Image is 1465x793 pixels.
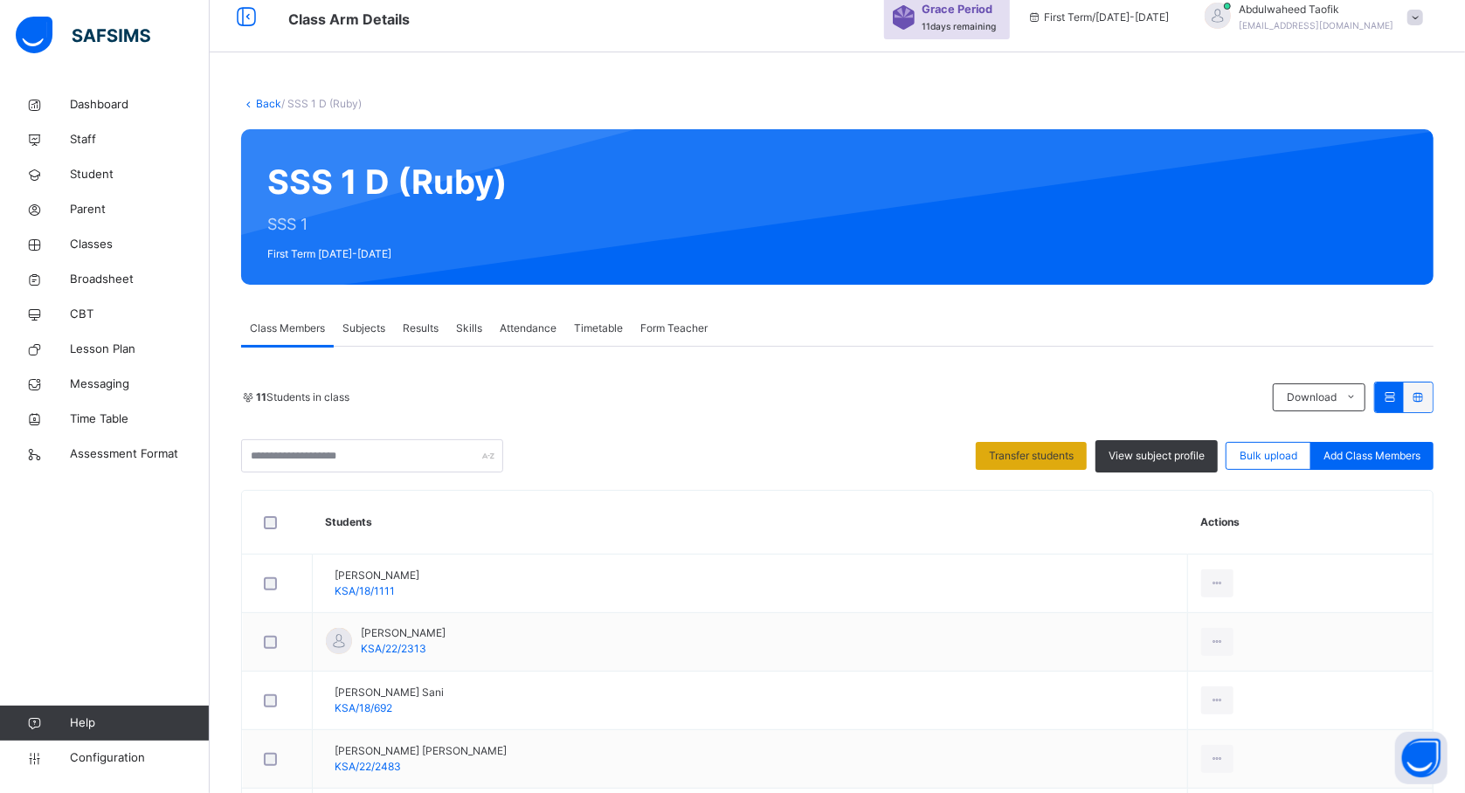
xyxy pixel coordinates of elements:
[922,21,996,31] span: 11 days remaining
[335,685,444,700] span: [PERSON_NAME] Sani
[70,445,210,463] span: Assessment Format
[70,749,209,767] span: Configuration
[1240,2,1394,17] span: Abdulwaheed Taofik
[1109,448,1205,464] span: View subject profile
[893,5,915,30] img: sticker-purple.71386a28dfed39d6af7621340158ba97.svg
[250,321,325,336] span: Class Members
[70,714,209,732] span: Help
[1395,732,1448,784] button: Open asap
[256,390,266,403] b: 11
[70,306,210,323] span: CBT
[342,321,385,336] span: Subjects
[1323,448,1420,464] span: Add Class Members
[335,760,401,773] span: KSA/22/2483
[989,448,1074,464] span: Transfer students
[335,584,395,597] span: KSA/18/1111
[70,376,210,393] span: Messaging
[403,321,439,336] span: Results
[70,166,210,183] span: Student
[1027,10,1170,25] span: session/term information
[16,17,150,53] img: safsims
[456,321,482,336] span: Skills
[256,390,349,405] span: Students in class
[500,321,556,336] span: Attendance
[335,568,419,583] span: [PERSON_NAME]
[70,201,210,218] span: Parent
[70,410,210,428] span: Time Table
[70,341,210,358] span: Lesson Plan
[574,321,623,336] span: Timetable
[70,131,210,148] span: Staff
[70,271,210,288] span: Broadsheet
[1240,448,1297,464] span: Bulk upload
[361,642,426,655] span: KSA/22/2313
[1187,2,1432,33] div: AbdulwaheedTaofik
[1287,390,1337,405] span: Download
[256,97,281,110] a: Back
[313,491,1188,555] th: Students
[335,743,507,759] span: [PERSON_NAME] [PERSON_NAME]
[640,321,708,336] span: Form Teacher
[70,96,210,114] span: Dashboard
[361,625,446,641] span: [PERSON_NAME]
[288,10,410,28] span: Class Arm Details
[1240,20,1394,31] span: [EMAIL_ADDRESS][DOMAIN_NAME]
[70,236,210,253] span: Classes
[335,701,392,714] span: KSA/18/692
[922,1,992,17] span: Grace Period
[1188,491,1433,555] th: Actions
[281,97,362,110] span: / SSS 1 D (Ruby)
